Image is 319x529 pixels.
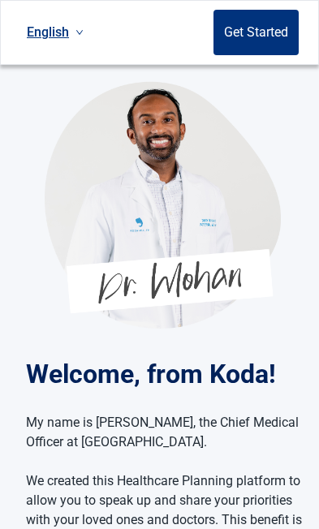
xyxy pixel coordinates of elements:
p: My name is [PERSON_NAME], the Chief Medical Officer at [GEOGRAPHIC_DATA]. [26,413,303,452]
span: down [75,28,84,37]
img: Koda Health [45,81,281,329]
a: Current language: English [20,19,90,45]
button: Get Started [213,10,299,55]
div: Welcome, from Koda! [26,355,319,394]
